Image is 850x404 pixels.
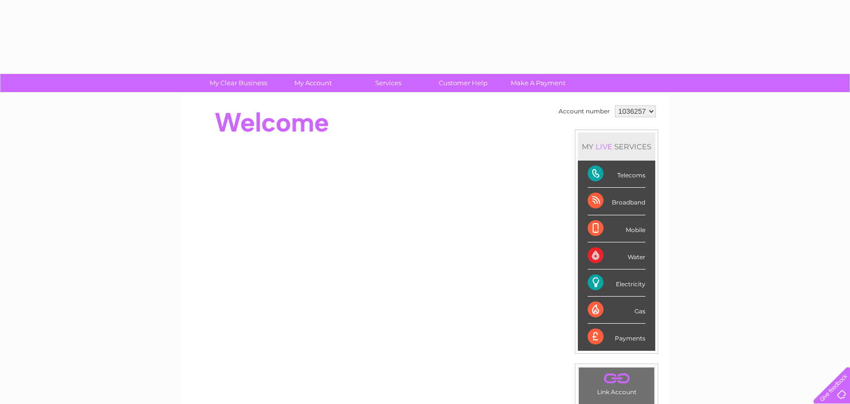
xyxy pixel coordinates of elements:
[581,370,652,387] a: .
[588,161,645,188] div: Telecoms
[578,133,655,161] div: MY SERVICES
[578,367,655,398] td: Link Account
[588,188,645,215] div: Broadband
[556,103,612,120] td: Account number
[423,74,504,92] a: Customer Help
[348,74,429,92] a: Services
[594,142,614,151] div: LIVE
[588,242,645,269] div: Water
[588,297,645,324] div: Gas
[273,74,354,92] a: My Account
[588,269,645,297] div: Electricity
[497,74,579,92] a: Make A Payment
[588,215,645,242] div: Mobile
[198,74,279,92] a: My Clear Business
[588,324,645,350] div: Payments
